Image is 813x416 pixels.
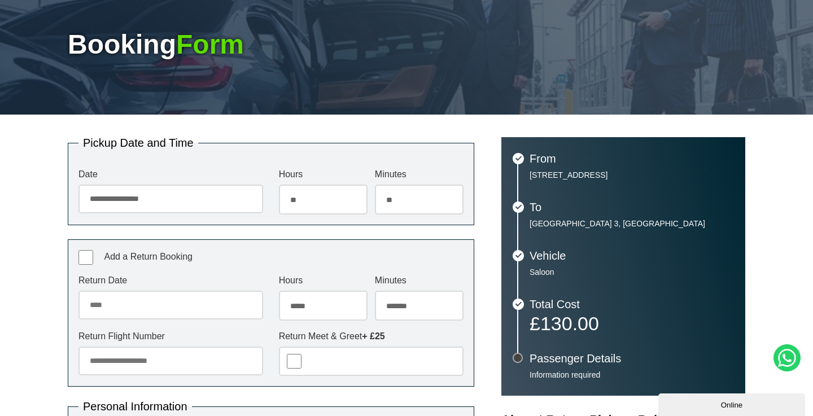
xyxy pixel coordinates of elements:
[375,170,464,179] label: Minutes
[68,31,745,58] h1: Booking
[78,250,93,265] input: Add a Return Booking
[530,218,734,229] p: [GEOGRAPHIC_DATA] 3, [GEOGRAPHIC_DATA]
[530,370,734,380] p: Information required
[530,153,734,164] h3: From
[104,252,193,261] span: Add a Return Booking
[78,170,263,179] label: Date
[279,276,368,285] label: Hours
[530,250,734,261] h3: Vehicle
[530,353,734,364] h3: Passenger Details
[658,391,807,416] iframe: chat widget
[530,202,734,213] h3: To
[78,137,198,148] legend: Pickup Date and Time
[530,316,734,331] p: £
[279,332,464,341] label: Return Meet & Greet
[176,29,244,59] span: Form
[78,276,263,285] label: Return Date
[530,170,734,180] p: [STREET_ADDRESS]
[530,267,734,277] p: Saloon
[279,170,368,179] label: Hours
[375,276,464,285] label: Minutes
[540,313,599,334] span: 130.00
[530,299,734,310] h3: Total Cost
[78,401,192,412] legend: Personal Information
[78,332,263,341] label: Return Flight Number
[362,331,384,341] strong: + £25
